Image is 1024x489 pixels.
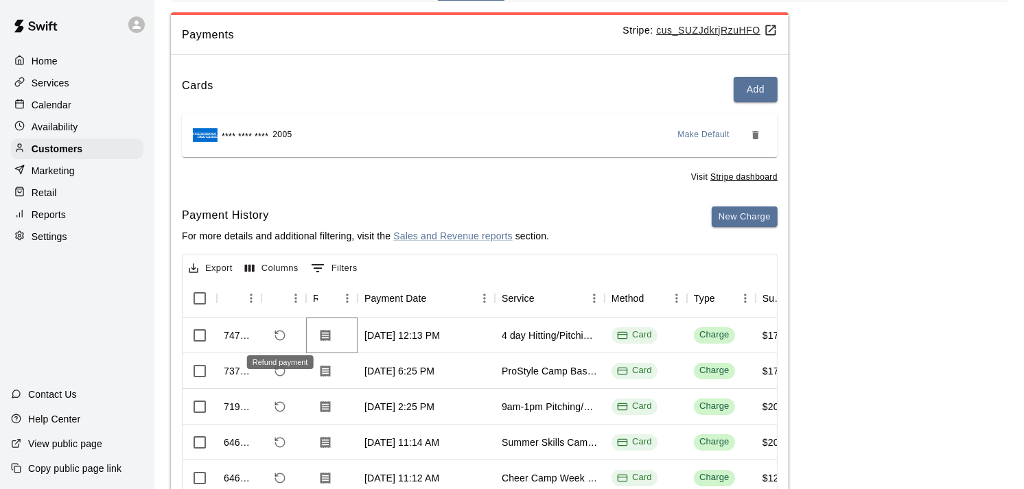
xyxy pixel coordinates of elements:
[11,204,143,225] a: Reports
[656,25,778,36] a: cus_SUZJdkrjRzuHFO
[307,257,361,279] button: Show filters
[224,471,255,485] div: 646755
[364,400,434,414] div: Jul 26, 2025, 2:25 PM
[678,128,730,142] span: Make Default
[272,128,292,142] span: 2005
[495,279,605,318] div: Service
[763,471,798,485] div: $125.00
[11,51,143,71] div: Home
[313,359,338,383] button: Download Receipt
[710,172,778,182] a: Stripe dashboard
[763,364,798,378] div: $175.00
[502,436,598,449] div: Summer Skills Camp Week 2 June 16-19
[242,258,302,279] button: Select columns
[32,186,57,200] p: Retail
[32,98,71,112] p: Calendar
[32,164,75,178] p: Marketing
[182,206,549,224] h6: Payment History
[393,230,512,241] a: Sales and Revenue reports
[182,77,213,102] h6: Cards
[313,323,338,348] button: Download Receipt
[241,288,261,309] button: Menu
[763,436,798,449] div: $200.00
[11,95,143,115] a: Calendar
[217,279,261,318] div: Id
[318,289,337,308] button: Sort
[584,288,605,309] button: Menu
[268,324,292,347] span: Refund payment
[427,289,446,308] button: Sort
[535,289,554,308] button: Sort
[699,471,730,484] div: Charge
[612,279,644,318] div: Method
[763,400,798,414] div: $200.00
[715,289,734,308] button: Sort
[358,279,495,318] div: Payment Date
[337,288,358,309] button: Menu
[364,364,434,378] div: Aug 4, 2025, 6:25 PM
[224,329,255,342] div: 747503
[268,431,292,454] span: Refund payment
[247,355,314,369] div: Refund payment
[224,400,255,414] div: 719722
[185,258,236,279] button: Export
[32,120,78,134] p: Availability
[313,394,338,419] button: Download Receipt
[605,279,687,318] div: Method
[694,279,715,318] div: Type
[224,364,255,378] div: 737222
[32,76,69,90] p: Services
[11,73,143,93] a: Services
[687,279,756,318] div: Type
[11,117,143,137] a: Availability
[28,412,80,426] p: Help Center
[763,279,784,318] div: Subtotal
[11,139,143,159] a: Customers
[11,182,143,203] a: Retail
[699,436,730,449] div: Charge
[617,471,652,484] div: Card
[502,279,535,318] div: Service
[699,329,730,342] div: Charge
[735,288,756,309] button: Menu
[502,329,598,342] div: 4 day Hitting/Pitching/Fielding Skills Camp led by former MLB players 9am-1pm
[32,142,82,156] p: Customers
[644,289,664,308] button: Sort
[11,160,143,181] a: Marketing
[28,462,121,475] p: Copy public page link
[712,206,778,228] button: New Charge
[734,77,778,102] button: Add
[286,288,306,309] button: Menu
[182,26,622,44] span: Payments
[224,436,255,449] div: 646762
[268,289,288,308] button: Sort
[474,288,495,309] button: Menu
[502,471,598,485] div: Cheer Camp Week One June 17-19
[673,124,736,146] button: Make Default
[313,430,338,455] button: Download Receipt
[617,436,652,449] div: Card
[666,288,687,309] button: Menu
[11,226,143,247] a: Settings
[364,329,440,342] div: Aug 10, 2025, 12:13 PM
[364,279,427,318] div: Payment Date
[364,436,439,449] div: Jun 13, 2025, 11:14 AM
[699,364,730,377] div: Charge
[502,400,598,414] div: 9am-1pm Pitching/Fielding Skills Camp led by former MLB pitchers July 28-July 31
[193,128,218,142] img: Credit card brand logo
[261,279,306,318] div: Refund
[364,471,439,485] div: Jun 13, 2025, 11:12 AM
[502,364,598,378] div: ProStyle Camp Baseball Camp | Aug 5-8 | 9am-1pm
[32,230,67,243] p: Settings
[32,208,66,222] p: Reports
